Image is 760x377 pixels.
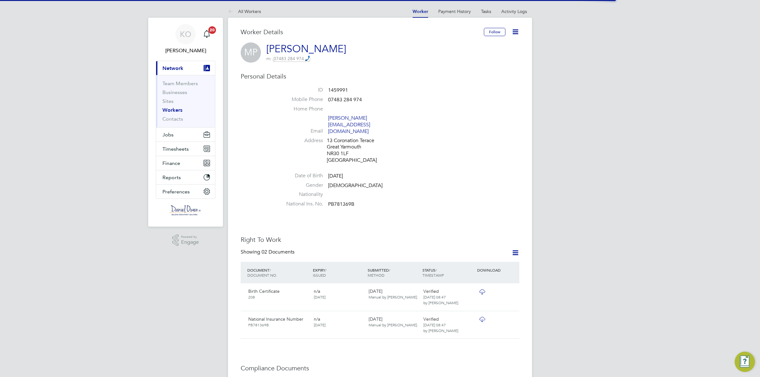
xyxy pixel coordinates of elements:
span: [DEMOGRAPHIC_DATA] [328,182,383,189]
span: Verified [423,288,439,294]
label: Nationality [279,191,323,198]
button: Network [156,61,215,75]
span: by [PERSON_NAME]. [423,300,459,305]
span: / [435,267,437,273]
a: Sites [162,98,174,104]
label: Home Phone [279,106,323,112]
h3: Personal Details [241,72,519,80]
span: 1459991 [328,87,348,93]
div: 13 Coronation Terace Great Yarmouth NR30 1LF [GEOGRAPHIC_DATA] [327,137,387,164]
span: Manual by [PERSON_NAME]. [369,322,418,327]
img: danielowen-logo-retina.png [170,205,201,215]
h3: Compliance Documents [241,364,519,372]
span: [DATE] 08:47 [423,322,446,327]
span: [DATE] 08:47 [423,294,446,299]
nav: Main navigation [148,18,223,227]
span: Verified [423,316,439,322]
span: m: [266,56,271,61]
span: KO [180,30,191,38]
div: STATUS [421,264,476,281]
span: Kayleigh O'Donnell [156,47,215,54]
span: / [269,267,271,273]
span: 07483 284 974 [328,97,362,103]
a: Team Members [162,80,198,86]
span: 20 [208,26,216,34]
span: PB781369B [328,201,354,207]
span: [DATE] [328,173,343,179]
a: Activity Logs [501,9,527,14]
div: [DATE] [366,286,421,302]
span: [DATE] [314,294,326,299]
span: ISSUED [313,273,326,278]
span: Timesheets [162,146,189,152]
span: TIMESTAMP [422,273,444,278]
a: [PERSON_NAME] [266,43,346,55]
span: Jobs [162,132,174,138]
a: Workers [162,107,182,113]
label: Mobile Phone [279,96,323,103]
label: Address [279,137,323,144]
button: Preferences [156,185,215,198]
div: n/a [311,286,366,302]
a: Payment History [438,9,471,14]
span: 02 Documents [262,249,294,255]
a: Go to home page [156,205,215,215]
span: METHOD [368,273,384,278]
span: Preferences [162,189,190,195]
span: by [PERSON_NAME]. [423,328,459,333]
div: Call: 07483 284 974 [273,56,310,61]
span: Finance [162,160,180,166]
a: KO[PERSON_NAME] [156,24,215,54]
button: Engage Resource Center [735,352,755,372]
button: Jobs [156,128,215,141]
span: / [389,267,390,273]
a: 20 [200,24,213,44]
div: Showing [241,249,296,255]
span: Reports [162,174,181,180]
a: Worker [413,9,428,14]
label: Email [279,128,323,135]
span: Network [162,65,183,71]
span: Powered by [181,234,199,240]
span: [DATE] [314,322,326,327]
a: [PERSON_NAME][EMAIL_ADDRESS][DOMAIN_NAME] [328,115,370,135]
button: Finance [156,156,215,170]
label: Gender [279,182,323,189]
span: Engage [181,240,199,245]
a: Powered byEngage [172,234,199,246]
button: Reports [156,170,215,184]
a: All Workers [228,9,261,14]
label: National Ins. No. [279,201,323,207]
a: Tasks [481,9,491,14]
div: Birth Certificate [246,286,311,302]
span: / [325,267,326,273]
div: National Insurance Number [246,314,311,330]
div: [DATE] [366,314,421,330]
div: DOCUMENT [246,264,311,281]
h3: Worker Details [241,28,484,36]
div: SUBMITTED [366,264,421,281]
div: Network [156,75,215,127]
div: EXPIRY [311,264,366,281]
button: Timesheets [156,142,215,156]
label: Date of Birth [279,173,323,179]
label: ID [279,87,323,93]
a: Contacts [162,116,183,122]
h3: Right To Work [241,236,519,244]
span: 208 [248,294,255,299]
span: PB781369B [248,322,269,327]
a: Businesses [162,89,187,95]
span: Manual by [PERSON_NAME]. [369,294,418,299]
span: DOCUMENT NO. [247,273,277,278]
div: n/a [311,314,366,330]
img: hfpfyWBK5wQHBAGPgDf9c6qAYOxxMAAAAASUVORK5CYII= [305,55,310,61]
button: Follow [484,28,505,36]
div: DOWNLOAD [476,264,519,276]
span: MP [241,42,261,63]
